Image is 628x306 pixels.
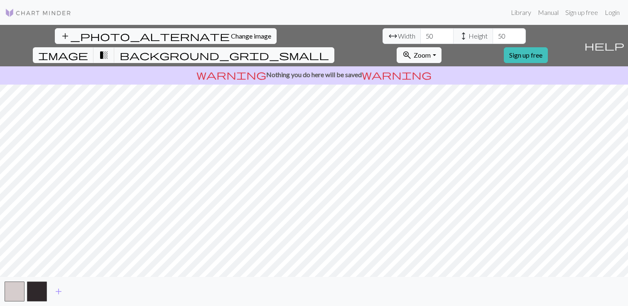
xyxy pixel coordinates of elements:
button: Help [581,25,628,66]
a: Login [601,4,623,21]
a: Library [508,4,535,21]
span: zoom_in [402,49,412,61]
a: Sign up free [504,47,548,63]
span: image [38,49,88,61]
span: warning [362,69,432,80]
a: Manual [535,4,562,21]
button: Add color [48,284,69,299]
span: Change image [231,32,271,40]
span: transition_fade [99,49,109,61]
span: Height [469,31,488,41]
button: Zoom [397,47,441,63]
span: Width [398,31,415,41]
span: background_grid_small [120,49,329,61]
button: Change image [55,28,277,44]
span: arrow_range [388,30,398,42]
span: add [54,286,64,297]
img: Logo [5,8,71,18]
span: height [459,30,469,42]
p: Nothing you do here will be saved [3,70,625,80]
span: Zoom [414,51,431,59]
span: warning [196,69,266,80]
a: Sign up free [562,4,601,21]
span: help [584,40,624,51]
span: add_photo_alternate [60,30,230,42]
